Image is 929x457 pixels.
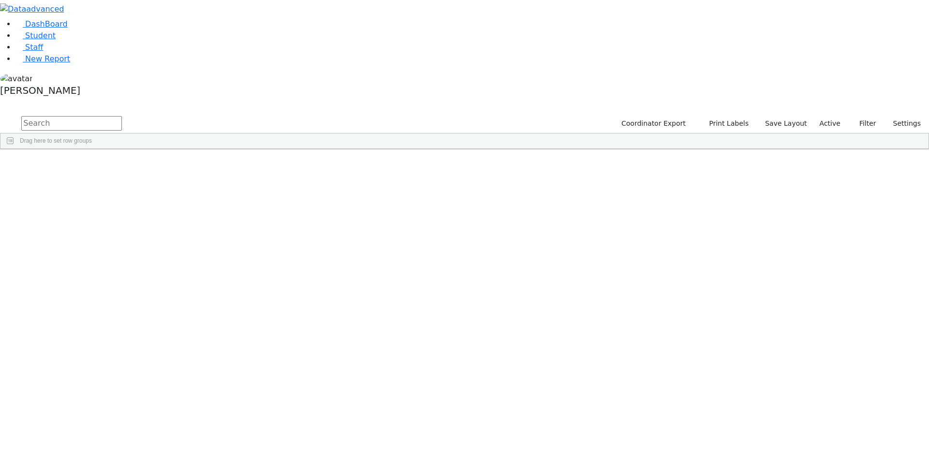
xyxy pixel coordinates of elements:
span: DashBoard [25,19,68,29]
button: Print Labels [698,116,753,131]
a: Staff [15,43,43,52]
button: Settings [881,116,925,131]
span: New Report [25,54,70,63]
label: Active [815,116,845,131]
a: New Report [15,54,70,63]
a: DashBoard [15,19,68,29]
span: Drag here to set row groups [20,137,92,144]
input: Search [21,116,122,131]
span: Student [25,31,56,40]
a: Student [15,31,56,40]
button: Save Layout [761,116,811,131]
button: Filter [847,116,881,131]
span: Staff [25,43,43,52]
button: Coordinator Export [615,116,690,131]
